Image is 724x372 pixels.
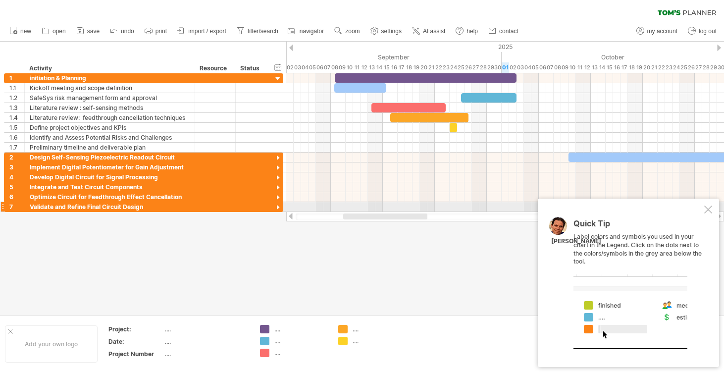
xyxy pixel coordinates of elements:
[240,63,262,73] div: Status
[410,25,448,38] a: AI assist
[531,62,539,73] div: Sunday, 5 October 2025
[188,28,226,35] span: import / export
[30,123,190,132] div: Define project objectives and KPIs
[368,62,375,73] div: Saturday, 13 September 2025
[573,219,702,349] div: Label colors and symbols you used in your chart in the Legend. Click on the dots next to the colo...
[680,62,687,73] div: Saturday, 25 October 2025
[346,62,353,73] div: Wednesday, 10 September 2025
[450,62,457,73] div: Wednesday, 24 September 2025
[353,325,407,333] div: ....
[74,25,103,38] a: save
[435,62,442,73] div: Monday, 22 September 2025
[487,62,494,73] div: Monday, 29 September 2025
[165,350,248,358] div: ....
[499,28,518,35] span: contact
[286,62,294,73] div: Tuesday, 2 September 2025
[472,62,479,73] div: Saturday, 27 September 2025
[479,62,487,73] div: Sunday, 28 September 2025
[9,73,24,83] div: 1
[30,172,190,182] div: Develop Digital Circuit for Signal Processing
[30,192,190,202] div: Optimize Circuit for Feedthrough Effect Cancellation
[353,337,407,345] div: ....
[142,25,170,38] a: print
[634,25,680,38] a: my account
[9,83,24,93] div: 1.1
[554,62,561,73] div: Wednesday, 8 October 2025
[569,62,576,73] div: Friday, 10 October 2025
[420,62,427,73] div: Saturday, 20 September 2025
[647,28,677,35] span: my account
[30,153,190,162] div: Design Self-Sensing Piezoelectric Readout Circuit
[665,62,672,73] div: Thursday, 23 October 2025
[502,62,509,73] div: Wednesday, 1 October 2025
[628,62,635,73] div: Saturday, 18 October 2025
[248,28,278,35] span: filter/search
[274,325,328,333] div: ....
[405,62,413,73] div: Thursday, 18 September 2025
[687,62,695,73] div: Sunday, 26 October 2025
[383,62,390,73] div: Monday, 15 September 2025
[583,62,591,73] div: Sunday, 12 October 2025
[5,325,98,363] div: Add your own logo
[546,62,554,73] div: Tuesday, 7 October 2025
[643,62,650,73] div: Monday, 20 October 2025
[353,62,361,73] div: Thursday, 11 September 2025
[30,83,190,93] div: Kickoff meeting and scope definition
[323,62,331,73] div: Sunday, 7 September 2025
[390,62,398,73] div: Tuesday, 16 September 2025
[234,25,281,38] a: filter/search
[466,28,478,35] span: help
[7,25,34,38] a: new
[9,153,24,162] div: 2
[332,25,362,38] a: zoom
[710,62,717,73] div: Wednesday, 29 October 2025
[301,62,309,73] div: Thursday, 4 September 2025
[606,62,613,73] div: Wednesday, 15 October 2025
[9,133,24,142] div: 1.6
[108,337,163,346] div: Date:
[650,62,658,73] div: Tuesday, 21 October 2025
[52,28,66,35] span: open
[331,62,338,73] div: Monday, 8 September 2025
[423,28,445,35] span: AI assist
[29,63,189,73] div: Activity
[613,62,621,73] div: Thursday, 16 October 2025
[108,350,163,358] div: Project Number
[274,337,328,345] div: ....
[9,192,24,202] div: 6
[375,62,383,73] div: Sunday, 14 September 2025
[107,25,137,38] a: undo
[286,25,327,38] a: navigator
[9,103,24,112] div: 1.3
[621,62,628,73] div: Friday, 17 October 2025
[87,28,100,35] span: save
[9,182,24,192] div: 5
[30,133,190,142] div: Identify and Assess Potential Risks and Challenges
[398,62,405,73] div: Wednesday, 17 September 2025
[635,62,643,73] div: Sunday, 19 October 2025
[591,62,598,73] div: Monday, 13 October 2025
[486,25,521,38] a: contact
[551,237,601,246] div: [PERSON_NAME]
[9,123,24,132] div: 1.5
[413,62,420,73] div: Friday, 19 September 2025
[165,325,248,333] div: ....
[598,62,606,73] div: Tuesday, 14 October 2025
[561,62,569,73] div: Thursday, 9 October 2025
[9,172,24,182] div: 4
[30,73,190,83] div: initiation & Planning
[672,62,680,73] div: Friday, 24 October 2025
[30,103,190,112] div: Literature review : self-sensing methods
[702,62,710,73] div: Tuesday, 28 October 2025
[9,202,24,212] div: 7
[9,162,24,172] div: 3
[155,28,167,35] span: print
[658,62,665,73] div: Wednesday, 22 October 2025
[200,63,230,73] div: Resource
[361,62,368,73] div: Friday, 12 September 2025
[30,113,190,122] div: Literature review: feedthrough cancellation techniques
[338,62,346,73] div: Tuesday, 9 September 2025
[695,62,702,73] div: Monday, 27 October 2025
[20,28,31,35] span: new
[30,162,190,172] div: Implement Digital Potentiometer for Gain Adjustment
